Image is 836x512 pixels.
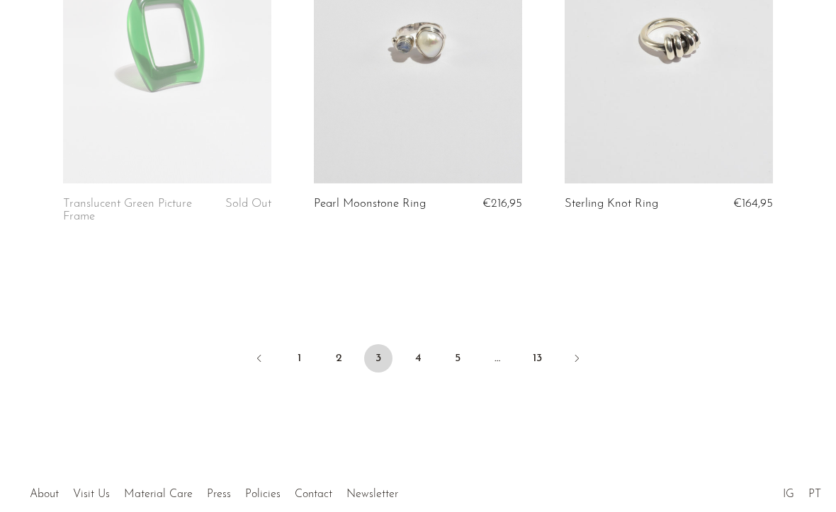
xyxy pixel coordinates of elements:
[565,198,658,210] a: Sterling Knot Ring
[563,344,591,375] a: Next
[285,344,313,372] a: 1
[783,489,794,500] a: IG
[245,489,281,500] a: Policies
[30,489,59,500] a: About
[444,344,472,372] a: 5
[73,489,110,500] a: Visit Us
[733,198,773,210] span: €164,95
[364,344,392,372] span: 3
[482,198,522,210] span: €216,95
[324,344,353,372] a: 2
[483,344,512,372] span: …
[245,344,273,375] a: Previous
[207,489,231,500] a: Press
[23,477,405,504] ul: Quick links
[808,489,821,500] a: PT
[225,198,271,210] span: Sold Out
[124,489,193,500] a: Material Care
[404,344,432,372] a: 4
[523,344,551,372] a: 13
[314,198,426,210] a: Pearl Moonstone Ring
[63,198,200,224] a: Translucent Green Picture Frame
[776,477,828,504] ul: Social Medias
